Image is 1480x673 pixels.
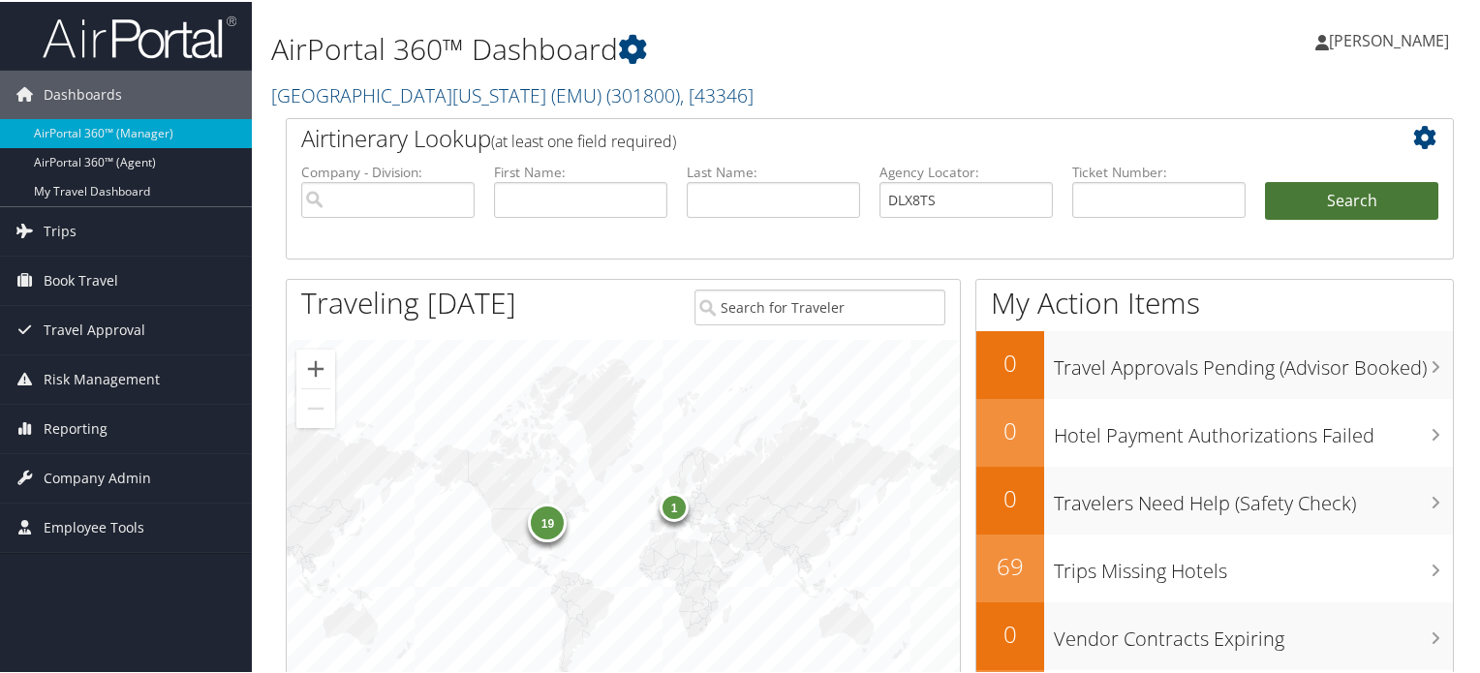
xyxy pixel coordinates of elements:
h3: Travelers Need Help (Safety Check) [1054,478,1453,515]
a: [GEOGRAPHIC_DATA][US_STATE] (EMU) [271,80,754,107]
h1: AirPortal 360™ Dashboard [271,27,1069,68]
a: 0Vendor Contracts Expiring [976,600,1453,668]
label: Agency Locator: [879,161,1053,180]
h2: 0 [976,616,1044,649]
input: Search for Traveler [694,288,946,323]
div: 19 [528,501,567,539]
button: Zoom out [296,387,335,426]
a: 69Trips Missing Hotels [976,533,1453,600]
a: 0Travelers Need Help (Safety Check) [976,465,1453,533]
label: Last Name: [687,161,860,180]
h3: Hotel Payment Authorizations Failed [1054,411,1453,447]
span: Company Admin [44,452,151,501]
label: First Name: [494,161,667,180]
a: [PERSON_NAME] [1315,10,1468,68]
span: Trips [44,205,77,254]
span: Dashboards [44,69,122,117]
span: , [ 43346 ] [680,80,754,107]
h2: 0 [976,345,1044,378]
h2: 69 [976,548,1044,581]
label: Company - Division: [301,161,475,180]
span: Employee Tools [44,502,144,550]
h3: Travel Approvals Pending (Advisor Booked) [1054,343,1453,380]
span: ( 301800 ) [606,80,680,107]
h2: Airtinerary Lookup [301,120,1341,153]
span: Travel Approval [44,304,145,352]
span: [PERSON_NAME] [1329,28,1449,49]
span: (at least one field required) [491,129,676,150]
button: Search [1265,180,1438,219]
h3: Trips Missing Hotels [1054,546,1453,583]
span: Risk Management [44,353,160,402]
span: Book Travel [44,255,118,303]
a: 0Travel Approvals Pending (Advisor Booked) [976,329,1453,397]
span: Reporting [44,403,108,451]
img: airportal-logo.png [43,13,236,58]
h2: 0 [976,480,1044,513]
button: Zoom in [296,348,335,386]
label: Ticket Number: [1072,161,1246,180]
a: 0Hotel Payment Authorizations Failed [976,397,1453,465]
h2: 0 [976,413,1044,445]
h3: Vendor Contracts Expiring [1054,614,1453,651]
div: 1 [660,490,689,519]
h1: My Action Items [976,281,1453,321]
h1: Traveling [DATE] [301,281,516,321]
